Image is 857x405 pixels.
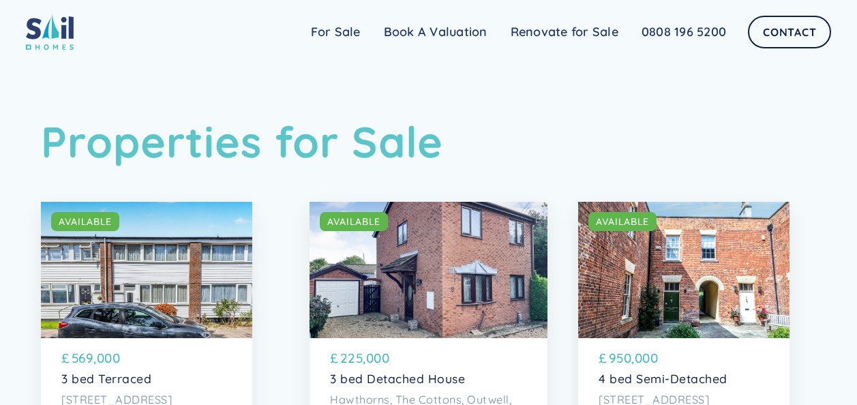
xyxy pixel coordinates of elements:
[596,215,649,228] div: AVAILABLE
[59,215,112,228] div: AVAILABLE
[41,116,816,167] h1: Properties for Sale
[26,14,74,50] img: sail home logo colored
[61,348,70,367] p: £
[299,18,372,46] a: For Sale
[330,348,339,367] p: £
[630,18,738,46] a: 0808 196 5200
[599,348,607,367] p: £
[609,348,659,367] p: 950,000
[748,16,831,48] a: Contact
[327,215,380,228] div: AVAILABLE
[499,18,630,46] a: Renovate for Sale
[372,18,499,46] a: Book A Valuation
[61,372,232,386] p: 3 bed Terraced
[340,348,390,367] p: 225,000
[599,372,769,386] p: 4 bed Semi-Detached
[72,348,121,367] p: 569,000
[330,372,527,386] p: 3 bed Detached House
